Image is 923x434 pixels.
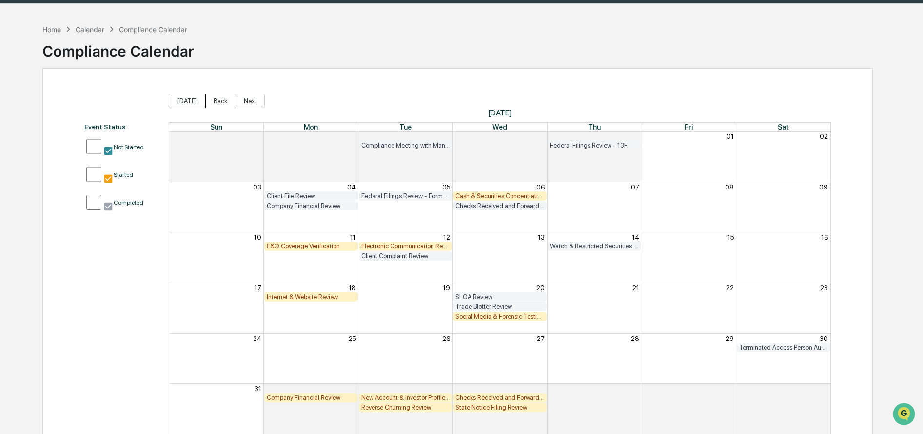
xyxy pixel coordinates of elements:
[630,385,639,393] button: 04
[267,192,355,200] div: Client File Review
[536,385,545,393] button: 03
[205,94,236,108] button: Back
[442,335,450,342] button: 26
[119,25,187,34] div: Compliance Calendar
[80,123,121,132] span: Attestations
[236,94,265,108] button: Next
[33,84,123,92] div: We're available if you need us!
[114,171,133,178] div: Started
[442,183,450,191] button: 05
[361,404,450,411] div: Reverse Churning Review
[778,123,789,131] span: Sat
[349,385,356,393] button: 01
[399,123,412,131] span: Tue
[455,303,544,310] div: Trade Blotter Review
[821,233,828,241] button: 16
[631,183,639,191] button: 07
[632,132,639,140] button: 31
[267,394,355,401] div: Company Financial Review
[267,293,355,301] div: Internet & Website Review
[361,192,450,200] div: Federal Filings Review - Form N-PX
[267,243,355,250] div: E&O Coverage Verification
[210,123,222,131] span: Sun
[304,123,318,131] span: Mon
[536,284,545,292] button: 20
[67,119,125,136] a: 🗄️Attestations
[820,335,828,342] button: 30
[253,335,261,342] button: 24
[71,124,79,132] div: 🗄️
[537,335,545,342] button: 27
[254,233,261,241] button: 10
[492,123,507,131] span: Wed
[10,142,18,150] div: 🔎
[84,123,159,131] div: Event Status
[727,233,734,241] button: 15
[42,35,194,60] div: Compliance Calendar
[727,132,734,140] button: 01
[820,385,828,393] button: 06
[42,25,61,34] div: Home
[267,202,355,209] div: Company Financial Review
[726,385,734,393] button: 05
[443,284,450,292] button: 19
[6,119,67,136] a: 🖐️Preclearance
[349,284,356,292] button: 18
[6,137,65,155] a: 🔎Data Lookup
[350,233,356,241] button: 11
[361,394,450,401] div: New Account & Investor Profile Review
[69,165,118,172] a: Powered byPylon
[455,293,544,301] div: SLOA Review
[166,77,177,89] button: Start new chat
[820,132,828,140] button: 02
[442,132,450,140] button: 29
[631,335,639,342] button: 28
[550,142,639,149] div: Federal Filings Review - 13F
[550,243,639,250] div: Watch & Restricted Securities List
[33,75,160,84] div: Start new chat
[361,252,450,260] div: Client Complaint Review
[169,94,205,108] button: [DATE]
[10,124,18,132] div: 🖐️
[536,132,545,140] button: 30
[442,385,450,393] button: 02
[455,394,544,401] div: Checks Received and Forwarded Log
[114,199,143,206] div: Completed
[538,233,545,241] button: 13
[588,123,601,131] span: Thu
[726,335,734,342] button: 29
[114,144,144,151] div: Not Started
[254,132,261,140] button: 27
[361,243,450,250] div: Electronic Communication Review
[726,284,734,292] button: 22
[739,344,828,351] div: Terminated Access Person Audit
[632,284,639,292] button: 21
[349,335,356,342] button: 25
[10,20,177,36] p: How can we help?
[536,183,545,191] button: 06
[455,404,544,411] div: State Notice Filing Review
[20,141,61,151] span: Data Lookup
[97,165,118,172] span: Pylon
[76,25,104,34] div: Calendar
[632,233,639,241] button: 14
[892,402,918,428] iframe: Open customer support
[361,142,450,149] div: Compliance Meeting with Management
[348,132,356,140] button: 28
[253,183,261,191] button: 03
[685,123,693,131] span: Fri
[347,183,356,191] button: 04
[169,108,831,117] span: [DATE]
[455,202,544,209] div: Checks Received and Forwarded Log
[455,313,544,320] div: Social Media & Forensic Testing
[10,75,27,92] img: 1746055101610-c473b297-6a78-478c-a979-82029cc54cd1
[819,183,828,191] button: 09
[820,284,828,292] button: 23
[455,192,544,200] div: Cash & Securities Concentration Review
[725,183,734,191] button: 08
[20,123,63,132] span: Preclearance
[443,233,450,241] button: 12
[255,385,261,393] button: 31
